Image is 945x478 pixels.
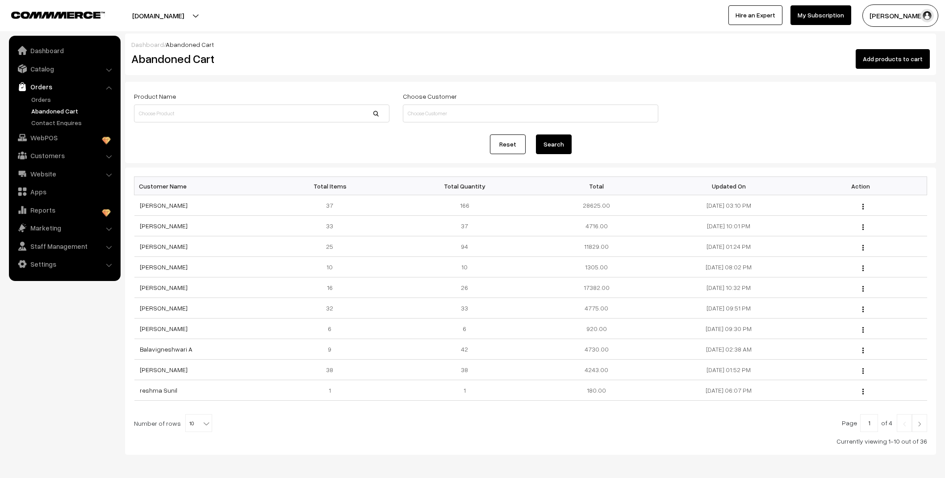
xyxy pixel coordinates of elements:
a: reshma Sunil [140,386,177,394]
img: Menu [862,348,864,353]
a: [PERSON_NAME] [140,284,188,291]
a: Staff Management [11,238,117,254]
img: Right [916,421,924,427]
a: COMMMERCE [11,9,89,20]
a: My Subscription [790,5,851,25]
td: 37 [398,216,531,236]
td: 38 [398,360,531,380]
a: Reset [490,134,526,154]
td: [DATE] 08:02 PM [663,257,795,277]
a: Contact Enquires [29,118,117,127]
span: Abandoned Cart [166,41,214,48]
a: Hire an Expert [728,5,782,25]
img: Left [900,421,908,427]
td: 4243.00 [531,360,663,380]
a: Orders [11,79,117,95]
span: Page [842,419,857,427]
a: [PERSON_NAME] [140,263,188,271]
img: Menu [862,204,864,210]
a: Dashboard [11,42,117,59]
td: 32 [266,298,398,319]
span: 10 [185,414,212,432]
div: / [131,40,930,49]
th: Total Quantity [398,177,531,195]
input: Choose Product [134,105,389,122]
button: [PERSON_NAME] [862,4,938,27]
td: 28625.00 [531,195,663,216]
img: Menu [862,245,864,251]
button: [DOMAIN_NAME] [101,4,215,27]
a: Customers [11,147,117,164]
img: Menu [862,265,864,271]
td: 11829.00 [531,236,663,257]
a: Reports [11,202,117,218]
td: [DATE] 10:32 PM [663,277,795,298]
td: [DATE] 09:30 PM [663,319,795,339]
span: of 4 [881,419,892,427]
a: Marketing [11,220,117,236]
img: user [920,9,934,22]
a: Catalog [11,61,117,77]
td: 16 [266,277,398,298]
td: 4775.00 [531,298,663,319]
a: Orders [29,95,117,104]
td: 6 [398,319,531,339]
td: 33 [398,298,531,319]
a: [PERSON_NAME] [140,304,188,312]
td: 10 [266,257,398,277]
td: 6 [266,319,398,339]
a: [PERSON_NAME] [140,366,188,373]
button: Search [536,134,572,154]
td: [DATE] 02:38 AM [663,339,795,360]
a: Balavigneshwari A [140,345,192,353]
img: Menu [862,286,864,292]
td: 1305.00 [531,257,663,277]
th: Customer Name [134,177,267,195]
td: 42 [398,339,531,360]
td: 1 [398,380,531,401]
td: [DATE] 03:10 PM [663,195,795,216]
div: Currently viewing 1-10 out of 36 [134,436,927,446]
label: Product Name [134,92,176,101]
td: 10 [398,257,531,277]
a: Website [11,166,117,182]
td: 166 [398,195,531,216]
a: [PERSON_NAME] [140,243,188,250]
td: [DATE] 06:07 PM [663,380,795,401]
a: Settings [11,256,117,272]
a: [PERSON_NAME] [140,222,188,230]
th: Total [531,177,663,195]
img: Menu [862,327,864,333]
h2: Abandoned Cart [131,52,389,66]
td: [DATE] 10:01 PM [663,216,795,236]
td: 920.00 [531,319,663,339]
th: Total Items [266,177,398,195]
td: 33 [266,216,398,236]
td: 38 [266,360,398,380]
a: Dashboard [131,41,164,48]
a: [PERSON_NAME] [140,325,188,332]
img: COMMMERCE [11,12,105,18]
span: 10 [186,415,212,432]
label: Choose Customer [403,92,457,101]
img: Menu [862,389,864,394]
a: WebPOS [11,130,117,146]
td: [DATE] 01:24 PM [663,236,795,257]
td: 180.00 [531,380,663,401]
img: Menu [862,368,864,374]
td: 26 [398,277,531,298]
td: 4716.00 [531,216,663,236]
td: 4730.00 [531,339,663,360]
td: 25 [266,236,398,257]
td: 17382.00 [531,277,663,298]
td: [DATE] 01:52 PM [663,360,795,380]
a: Abandoned Cart [29,106,117,116]
td: 9 [266,339,398,360]
td: 37 [266,195,398,216]
a: [PERSON_NAME] [140,201,188,209]
button: Add products to cart [856,49,930,69]
th: Action [795,177,927,195]
img: Menu [862,306,864,312]
th: Updated On [663,177,795,195]
input: Choose Customer [403,105,658,122]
